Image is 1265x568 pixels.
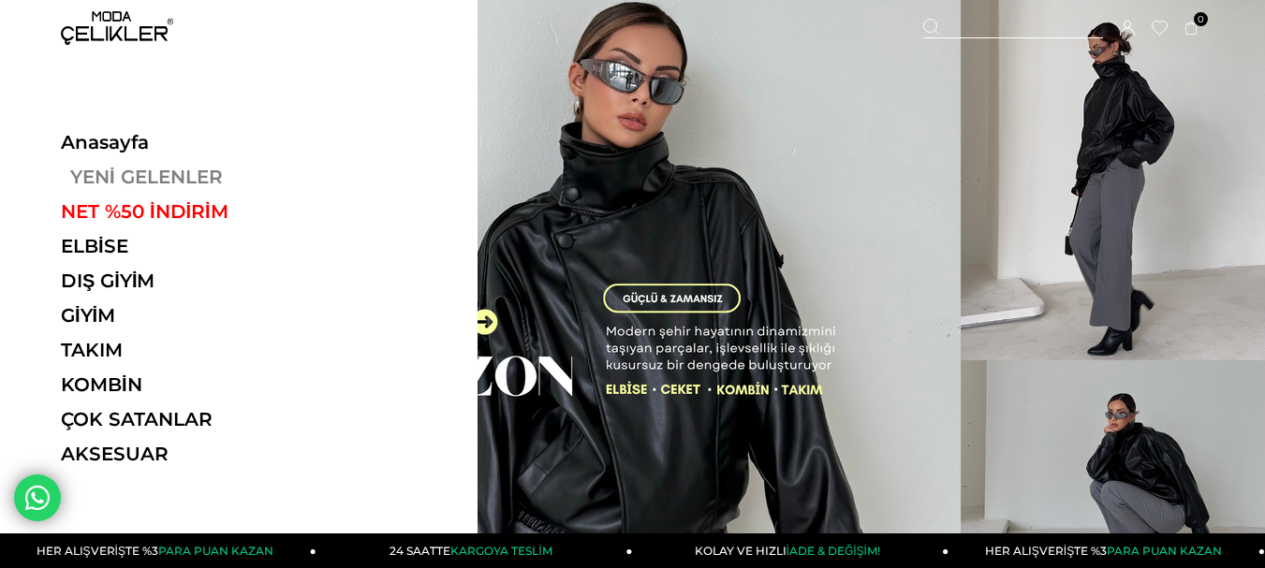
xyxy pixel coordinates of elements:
[450,544,552,558] span: KARGOYA TESLİM
[158,544,273,558] span: PARA PUAN KAZAN
[61,11,173,45] img: logo
[787,544,880,558] span: İADE & DEĞİŞİM!
[61,200,318,223] a: NET %50 İNDİRİM
[1184,22,1199,36] a: 0
[949,533,1265,568] a: HER ALIŞVERİŞTE %3PARA PUAN KAZAN
[61,339,318,361] a: TAKIM
[316,533,633,568] a: 24 SAATTEKARGOYA TESLİM
[61,443,318,465] a: AKSESUAR
[633,533,949,568] a: KOLAY VE HIZLIİADE & DEĞİŞİM!
[1107,544,1222,558] span: PARA PUAN KAZAN
[61,166,318,188] a: YENİ GELENLER
[61,408,318,430] a: ÇOK SATANLAR
[61,269,318,292] a: DIŞ GİYİM
[61,304,318,327] a: GİYİM
[61,131,318,153] a: Anasayfa
[61,235,318,257] a: ELBİSE
[1194,12,1208,26] span: 0
[61,373,318,396] a: KOMBİN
